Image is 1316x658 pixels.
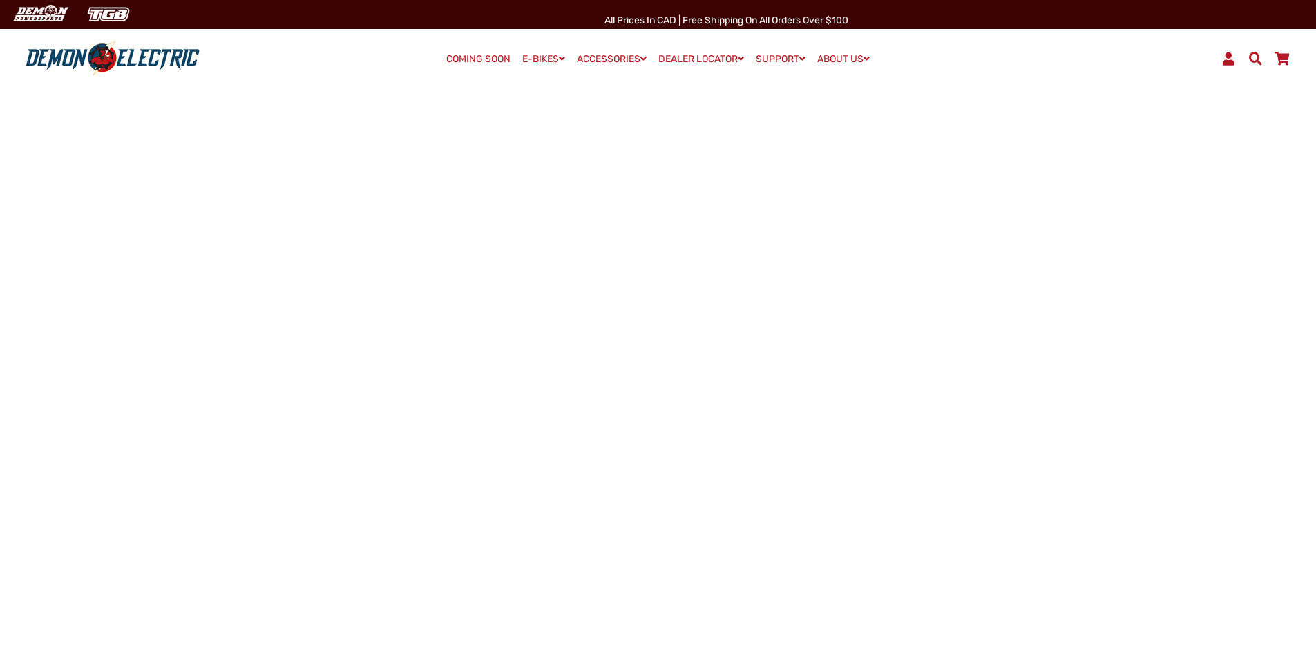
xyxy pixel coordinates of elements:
a: DEALER LOCATOR [654,49,749,69]
a: COMING SOON [441,50,515,69]
img: Demon Electric logo [21,41,204,77]
a: E-BIKES [517,49,570,69]
img: Demon Electric [7,3,73,26]
span: All Prices in CAD | Free shipping on all orders over $100 [604,14,848,26]
a: ABOUT US [812,49,875,69]
img: TGB Canada [80,3,137,26]
a: SUPPORT [751,49,810,69]
a: ACCESSORIES [572,49,651,69]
